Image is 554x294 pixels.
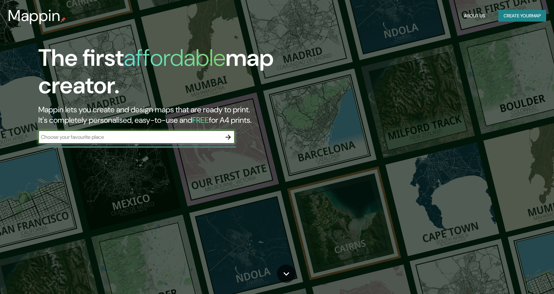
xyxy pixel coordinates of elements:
img: mappin-pin [61,17,66,22]
button: About Us [461,10,488,22]
input: Choose your favourite place [38,133,222,141]
h3: Mappin [8,7,61,25]
h1: affordable [124,43,226,73]
h5: FREE [192,115,209,125]
h1: The first map creator. [38,44,315,104]
button: Create yourmap [498,10,546,22]
h2: Mappin lets you create and design maps that are ready to print. It's completely personalised, eas... [38,104,315,125]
